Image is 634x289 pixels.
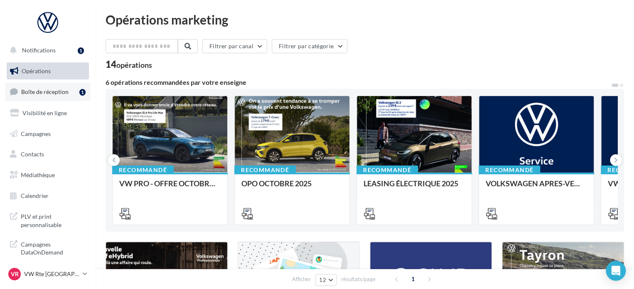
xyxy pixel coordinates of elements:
[119,179,221,196] div: VW PRO - OFFRE OCTOBRE 25
[106,60,152,69] div: 14
[78,47,84,54] div: 1
[364,179,465,196] div: LEASING ÉLECTRIQUE 2025
[21,239,86,257] span: Campagnes DataOnDemand
[79,89,86,96] div: 1
[486,179,587,196] div: VOLKSWAGEN APRES-VENTE
[5,207,91,232] a: PLV et print personnalisable
[22,47,56,54] span: Notifications
[112,165,174,175] div: Recommandé
[5,104,91,122] a: Visibilité en ligne
[22,67,51,74] span: Opérations
[5,235,91,260] a: Campagnes DataOnDemand
[5,125,91,143] a: Campagnes
[21,88,69,95] span: Boîte de réception
[5,42,87,59] button: Notifications 1
[202,39,267,53] button: Filtrer par canal
[116,61,152,69] div: opérations
[5,166,91,184] a: Médiathèque
[11,270,19,278] span: VR
[24,270,79,278] p: VW Rte [GEOGRAPHIC_DATA]
[5,62,91,80] a: Opérations
[21,192,49,199] span: Calendrier
[5,146,91,163] a: Contacts
[319,277,326,283] span: 12
[21,151,44,158] span: Contacts
[479,165,540,175] div: Recommandé
[106,13,624,26] div: Opérations marketing
[292,275,311,283] span: Afficher
[22,109,67,116] span: Visibilité en ligne
[272,39,347,53] button: Filtrer par catégorie
[356,165,418,175] div: Recommandé
[234,165,296,175] div: Recommandé
[21,130,51,137] span: Campagnes
[5,83,91,101] a: Boîte de réception1
[7,266,89,282] a: VR VW Rte [GEOGRAPHIC_DATA]
[315,274,337,286] button: 12
[21,171,55,178] span: Médiathèque
[5,187,91,205] a: Calendrier
[341,275,376,283] span: résultats/page
[21,211,86,229] span: PLV et print personnalisable
[606,261,626,281] div: Open Intercom Messenger
[106,79,611,86] div: 6 opérations recommandées par votre enseigne
[241,179,343,196] div: OPO OCTOBRE 2025
[406,272,420,286] span: 1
